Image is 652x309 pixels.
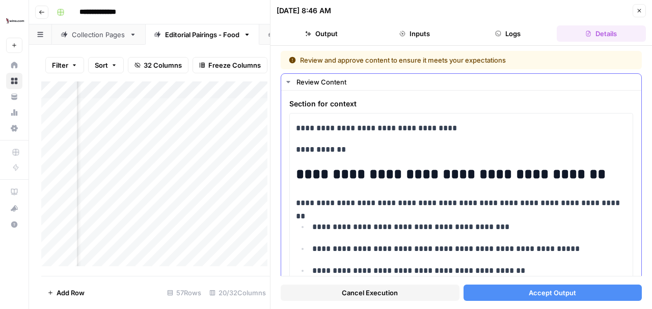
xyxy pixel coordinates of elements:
[281,74,641,90] button: Review Content
[342,288,398,298] span: Cancel Execution
[277,6,331,16] div: [DATE] 8:46 AM
[6,8,22,34] button: Workspace: Wine
[145,24,259,45] a: Editorial Pairings - Food
[193,57,267,73] button: Freeze Columns
[289,55,570,65] div: Review and approve content to ensure it meets your expectations
[259,24,352,45] a: Editorial - Luxury
[6,104,22,121] a: Usage
[163,285,205,301] div: 57 Rows
[6,216,22,233] button: Help + Support
[52,60,68,70] span: Filter
[6,200,22,216] button: What's new?
[557,25,646,42] button: Details
[296,77,635,87] div: Review Content
[464,285,642,301] button: Accept Output
[6,184,22,200] a: AirOps Academy
[7,201,22,216] div: What's new?
[45,57,84,73] button: Filter
[205,285,270,301] div: 20/32 Columns
[6,12,24,30] img: Wine Logo
[370,25,459,42] button: Inputs
[208,60,261,70] span: Freeze Columns
[165,30,239,40] div: Editorial Pairings - Food
[72,30,125,40] div: Collection Pages
[6,57,22,73] a: Home
[57,288,85,298] span: Add Row
[128,57,188,73] button: 32 Columns
[52,24,145,45] a: Collection Pages
[6,89,22,105] a: Your Data
[281,285,459,301] button: Cancel Execution
[529,288,576,298] span: Accept Output
[88,57,124,73] button: Sort
[6,120,22,136] a: Settings
[277,25,366,42] button: Output
[6,73,22,89] a: Browse
[289,99,633,109] span: Section for context
[464,25,553,42] button: Logs
[144,60,182,70] span: 32 Columns
[41,285,91,301] button: Add Row
[95,60,108,70] span: Sort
